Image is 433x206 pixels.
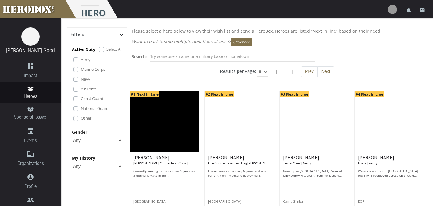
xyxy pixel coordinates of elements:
p: Want to pack & ship multiple donations at once? [132,38,422,46]
h6: [PERSON_NAME] [208,155,271,166]
a: [PERSON_NAME] Good [6,47,55,53]
small: BETA [40,116,47,120]
img: user-image [388,5,397,14]
small: EOP [358,199,364,204]
label: Search: [132,53,147,60]
label: Select All [106,46,122,52]
img: image [21,27,40,46]
i: email [420,7,425,13]
label: Air Force [81,85,97,92]
input: Try someone's name or a military base or hometown [150,52,315,62]
p: Active Duty [72,46,95,53]
label: Gender [72,128,87,136]
label: National Guard [81,105,109,112]
small: Fire Controlman Leading [PERSON_NAME] Officer | Navy [208,160,295,166]
p: We are a unit out of [GEOGRAPHIC_DATA] [US_STATE] deployed across CENTCOM. Thank you for your don... [358,169,421,178]
i: notifications [406,7,412,13]
label: Other [81,115,91,121]
label: My History [72,154,95,161]
span: #2 Next In Line [205,91,234,97]
small: Camp Simba [283,199,303,204]
button: Click here [231,38,252,46]
small: [PERSON_NAME] Officer First Class | Navy [133,160,197,166]
small: [GEOGRAPHIC_DATA] [208,199,242,204]
h6: [PERSON_NAME] [283,155,346,166]
label: Coast Guard [81,95,103,102]
p: Please select a hero below to view their wish list and send a HeroBox. Heroes are listed “Next in... [132,27,422,34]
h6: [PERSON_NAME] [133,155,196,166]
button: Next [317,66,334,77]
span: #3 Next In Line [280,91,309,97]
span: #1 Next In Line [130,91,159,97]
h6: [PERSON_NAME] [358,155,421,166]
h6: Filters [70,32,84,37]
small: [GEOGRAPHIC_DATA] [133,199,167,204]
p: Grew up in [GEOGRAPHIC_DATA]. Several [DEMOGRAPHIC_DATA] from my father’s side were in the Army w... [283,169,346,178]
span: #4 Next In Line [355,91,384,97]
label: Marine Corps [81,66,105,73]
small: Team Chief | Army [283,161,311,165]
p: Currently serving for more than 9 years as a Gunner's Mate in the [DEMOGRAPHIC_DATA] Navy and on ... [133,169,196,178]
h6: Results per Page: [220,68,256,74]
small: Major | Army [358,161,378,165]
span: | [291,68,294,74]
p: I have been in the navy 6 years and am currently on my second deployment. [208,169,271,178]
label: Navy [81,76,90,82]
button: Prev [301,66,318,77]
span: | [275,68,278,74]
label: Army [81,56,91,63]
